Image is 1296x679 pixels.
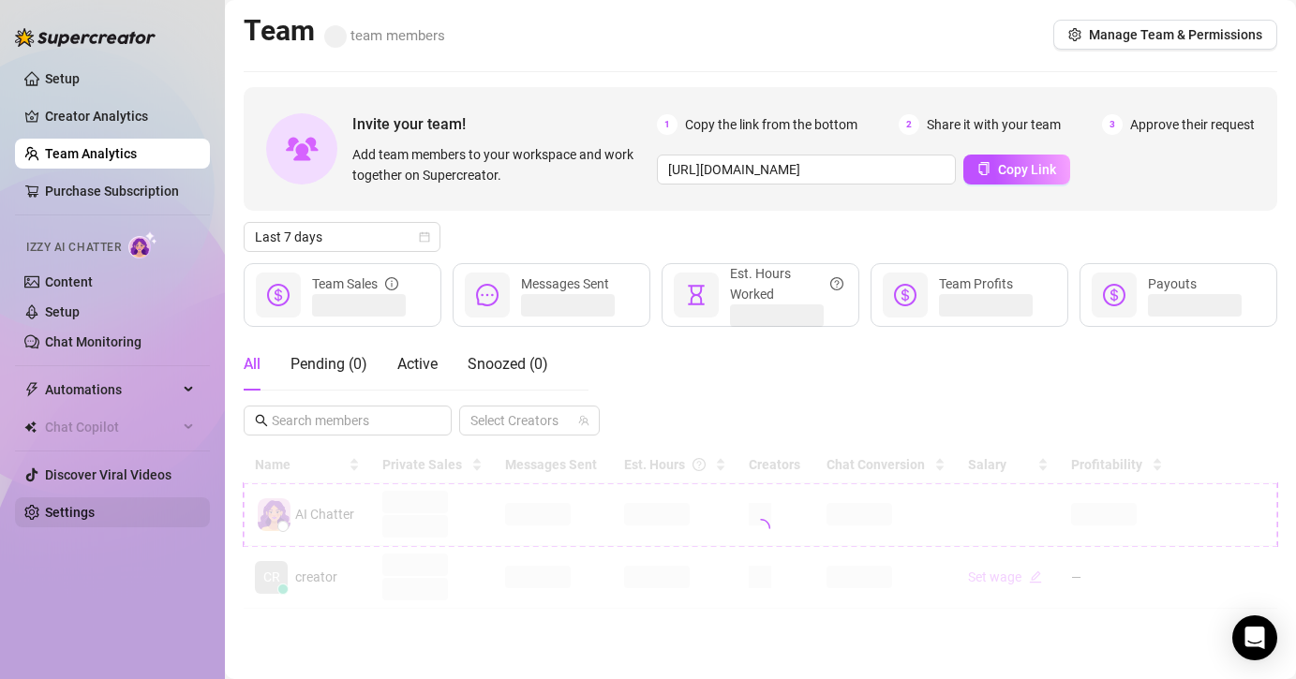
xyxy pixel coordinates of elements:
input: Search members [272,410,425,431]
div: Team Sales [312,273,398,294]
button: Copy Link [963,155,1070,185]
a: Creator Analytics [45,101,195,131]
span: Invite your team! [352,112,657,136]
a: Discover Viral Videos [45,467,171,482]
span: Chat Copilot [45,412,178,442]
a: Setup [45,71,80,86]
span: Copy Link [998,162,1056,177]
span: Last 7 days [255,223,429,251]
span: loading [752,519,770,538]
span: Copy the link from the bottom [685,114,857,135]
span: Payouts [1148,276,1197,291]
h2: Team [244,13,445,49]
span: message [476,284,499,306]
span: Izzy AI Chatter [26,239,121,257]
span: Add team members to your workspace and work together on Supercreator. [352,144,649,185]
span: calendar [419,231,430,243]
div: Pending ( 0 ) [290,353,367,376]
img: logo-BBDzfeDw.svg [15,28,156,47]
span: Active [397,355,438,373]
a: Purchase Subscription [45,184,179,199]
div: Open Intercom Messenger [1232,615,1277,660]
span: Snoozed ( 0 ) [468,355,548,373]
img: AI Chatter [128,231,157,258]
span: question-circle [830,263,843,304]
span: Manage Team & Permissions [1089,27,1262,42]
div: Est. Hours Worked [730,263,843,304]
span: dollar-circle [267,284,290,306]
span: search [255,414,268,427]
span: thunderbolt [24,382,39,397]
span: dollar-circle [1103,284,1125,306]
a: Chat Monitoring [45,334,142,349]
span: Team Profits [939,276,1013,291]
span: Share it with your team [927,114,1061,135]
span: Messages Sent [521,276,609,291]
span: hourglass [685,284,708,306]
span: Automations [45,375,178,405]
div: All [244,353,261,376]
span: team [578,415,589,426]
span: Approve their request [1130,114,1255,135]
a: Setup [45,304,80,319]
button: Manage Team & Permissions [1053,20,1277,50]
img: Chat Copilot [24,421,37,434]
span: dollar-circle [894,284,916,306]
span: team members [324,27,445,44]
a: Content [45,274,93,289]
a: Team Analytics [45,146,137,161]
span: 1 [657,114,678,135]
span: 3 [1102,114,1123,135]
span: setting [1068,28,1081,41]
span: info-circle [385,273,398,294]
span: copy [977,162,991,175]
span: 2 [899,114,919,135]
a: Settings [45,505,95,520]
